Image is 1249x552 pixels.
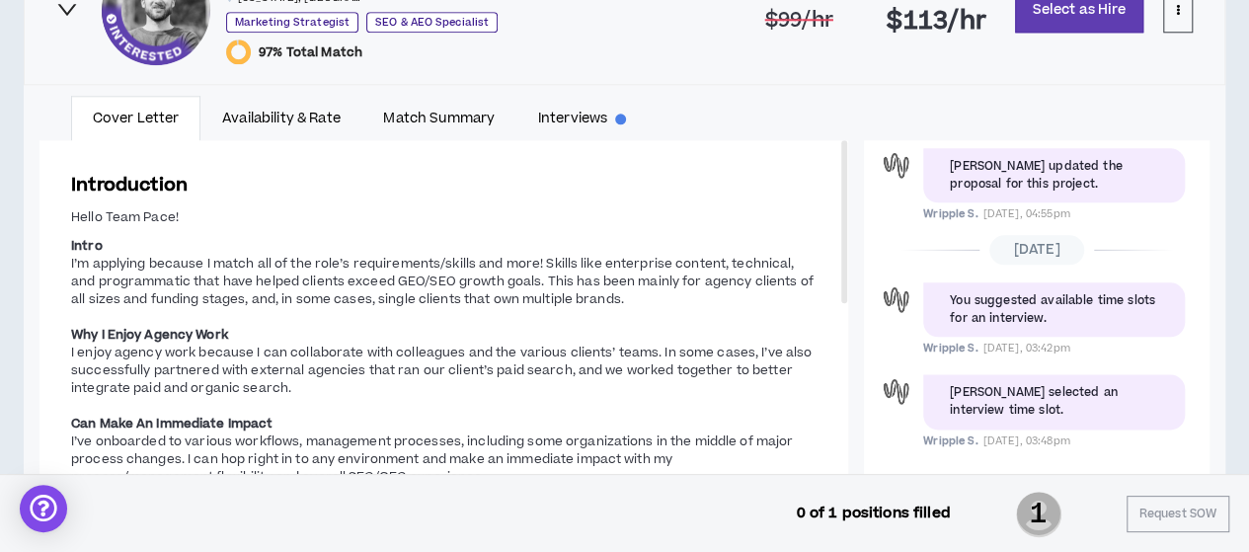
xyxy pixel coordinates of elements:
[71,208,179,226] span: Hello Team Pace!
[71,255,814,308] span: I’m applying because I match all of the role’s requirements/skills and more! Skills like enterpri...
[950,292,1158,327] div: You suggested available time slots for an interview.
[796,503,950,524] p: 0 of 1 positions filled
[71,96,200,141] a: Cover Letter
[71,433,793,486] span: I’ve onboarded to various workflows, management processes, including some organizations in the mi...
[200,96,361,141] a: Availability & Rate
[362,96,516,141] a: Match Summary
[516,96,648,141] a: Interviews
[226,12,358,33] p: Marketing Strategist
[887,4,986,39] span: $113 /hr
[950,158,1158,193] div: [PERSON_NAME] updated the proposal for this project.
[1016,490,1061,539] span: 1
[1127,496,1229,532] button: Request SOW
[982,341,1069,355] span: [DATE], 03:42pm
[950,384,1158,419] div: [PERSON_NAME] selected an interview time slot.
[20,485,67,532] div: Open Intercom Messenger
[879,374,913,409] div: Wripple S.
[982,434,1069,448] span: [DATE], 03:48pm
[765,6,833,35] span: $99 /hr
[71,344,812,397] span: I enjoy agency work because I can collaborate with colleagues and the various clients’ teams. In ...
[366,12,498,33] p: SEO & AEO Specialist
[879,148,913,183] div: Wripple S.
[259,44,362,60] span: 97% Total Match
[923,434,977,448] span: Wripple S.
[71,415,273,433] strong: Can Make An Immediate Impact
[982,206,1069,221] span: [DATE], 04:55pm
[989,235,1085,265] span: [DATE]
[71,237,103,255] strong: Intro
[923,206,977,221] span: Wripple S.
[71,326,228,344] strong: Why I Enjoy Agency Work
[879,282,913,317] div: Wripple S.
[923,341,977,355] span: Wripple S.
[71,172,817,198] h3: Introduction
